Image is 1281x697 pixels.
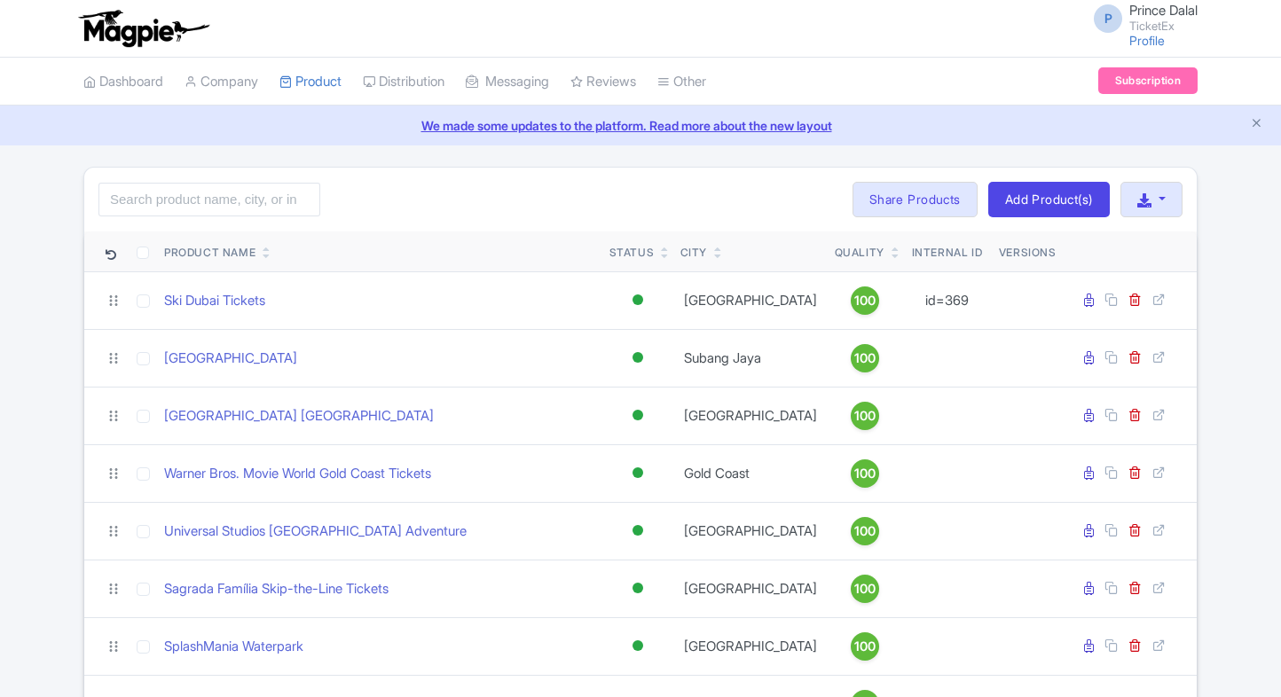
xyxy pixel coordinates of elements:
[835,344,895,372] a: 100
[75,9,212,48] img: logo-ab69f6fb50320c5b225c76a69d11143b.png
[164,348,297,369] a: [GEOGRAPHIC_DATA]
[629,633,647,659] div: Active
[673,387,828,444] td: [GEOGRAPHIC_DATA]
[1129,20,1198,32] small: TicketEx
[164,521,467,542] a: Universal Studios [GEOGRAPHIC_DATA] Adventure
[1129,33,1165,48] a: Profile
[1094,4,1122,33] span: P
[988,182,1110,217] a: Add Product(s)
[629,345,647,371] div: Active
[835,632,895,661] a: 100
[854,464,876,483] span: 100
[629,576,647,601] div: Active
[902,271,992,329] td: id=369
[835,517,895,545] a: 100
[673,271,828,329] td: [GEOGRAPHIC_DATA]
[629,287,647,313] div: Active
[854,406,876,426] span: 100
[609,245,655,261] div: Status
[164,406,434,427] a: [GEOGRAPHIC_DATA] [GEOGRAPHIC_DATA]
[854,637,876,656] span: 100
[83,58,163,106] a: Dashboard
[164,245,255,261] div: Product Name
[363,58,444,106] a: Distribution
[1083,4,1198,32] a: P Prince Dalal TicketEx
[570,58,636,106] a: Reviews
[673,502,828,560] td: [GEOGRAPHIC_DATA]
[854,348,876,368] span: 100
[992,231,1064,272] th: Versions
[835,245,884,261] div: Quality
[854,521,876,541] span: 100
[657,58,706,106] a: Other
[164,637,303,657] a: SplashMania Waterpark
[629,518,647,544] div: Active
[164,291,265,311] a: Ski Dubai Tickets
[854,291,876,310] span: 100
[185,58,258,106] a: Company
[164,464,431,484] a: Warner Bros. Movie World Gold Coast Tickets
[835,402,895,430] a: 100
[1098,67,1198,94] a: Subscription
[1250,114,1263,135] button: Close announcement
[835,459,895,488] a: 100
[629,403,647,428] div: Active
[466,58,549,106] a: Messaging
[1129,2,1198,19] span: Prince Dalal
[98,183,320,216] input: Search product name, city, or interal id
[853,182,978,217] a: Share Products
[680,245,707,261] div: City
[673,617,828,675] td: [GEOGRAPHIC_DATA]
[673,560,828,617] td: [GEOGRAPHIC_DATA]
[164,579,389,599] a: Sagrada Família Skip-the-Line Tickets
[673,444,828,502] td: Gold Coast
[854,579,876,599] span: 100
[11,116,1270,135] a: We made some updates to the platform. Read more about the new layout
[629,460,647,486] div: Active
[835,575,895,603] a: 100
[279,58,342,106] a: Product
[673,329,828,387] td: Subang Jaya
[835,286,895,315] a: 100
[902,231,992,272] th: Internal ID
